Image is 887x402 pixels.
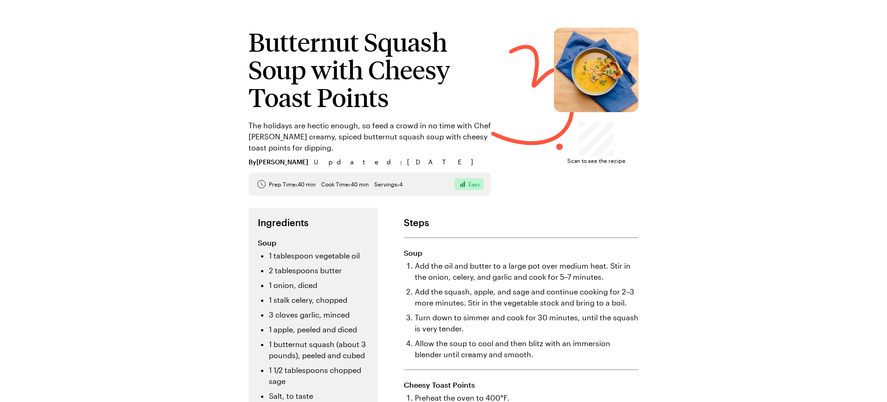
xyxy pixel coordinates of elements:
span: Servings: 4 [374,180,402,188]
li: 2 tablespoons butter [269,265,369,276]
span: By [PERSON_NAME] [249,157,308,167]
li: Allow the soup to cool and then blitz with an immersion blender until creamy and smooth. [415,338,638,360]
h3: Cheesy Toast Points [404,379,638,390]
img: Butternut Squash Soup with Cheesy Toast Points [554,28,638,112]
li: 1 butternut squash (about 3 pounds), peeled and cubed [269,339,369,361]
li: 1 tablespoon vegetable oil [269,250,369,261]
h1: Butternut Squash Soup with Cheesy Toast Points [249,28,491,111]
h2: Ingredients [258,217,369,228]
li: 1 onion, diced [269,280,369,291]
span: Cook Time: 40 min [321,180,369,188]
li: 1 1/2 tablespoons chopped sage [269,365,369,387]
span: Easy [468,180,480,188]
span: Prep Time: 40 min [269,180,316,188]
span: Scan to see the recipe [567,156,626,165]
span: Updated : [DATE] [314,157,482,167]
li: Add the oil and butter to a large pot over medium heat. Stir in the onion, celery, and garlic and... [415,260,638,282]
h3: Soup [258,237,369,248]
li: 3 cloves garlic, minced [269,309,369,320]
li: Add the squash, apple, and sage and continue cooking for 2–3 more minutes. Stir in the vegetable ... [415,286,638,308]
li: Salt, to taste [269,390,369,402]
h3: Soup [404,247,638,258]
li: Turn down to simmer and cook for 30 minutes, until the squash is very tender. [415,312,638,334]
p: The holidays are hectic enough, so feed a crowd in no time with Chef [PERSON_NAME] creamy, spiced... [249,120,491,153]
h2: Steps [404,217,638,228]
li: 1 apple, peeled and diced [269,324,369,335]
li: 1 stalk celery, chopped [269,294,369,306]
